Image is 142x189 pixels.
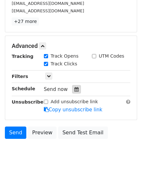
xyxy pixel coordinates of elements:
[12,99,44,105] strong: Unsubscribe
[51,53,79,60] label: Track Opens
[58,127,108,139] a: Send Test Email
[12,54,33,59] strong: Tracking
[44,107,102,113] a: Copy unsubscribe link
[51,61,77,67] label: Track Clicks
[44,86,68,92] span: Send now
[110,158,142,189] iframe: Chat Widget
[28,127,57,139] a: Preview
[12,74,28,79] strong: Filters
[12,42,130,50] h5: Advanced
[5,127,26,139] a: Send
[12,17,39,26] a: +27 more
[12,86,35,91] strong: Schedule
[51,98,98,105] label: Add unsubscribe link
[99,53,124,60] label: UTM Codes
[12,8,84,13] small: [EMAIL_ADDRESS][DOMAIN_NAME]
[12,1,84,6] small: [EMAIL_ADDRESS][DOMAIN_NAME]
